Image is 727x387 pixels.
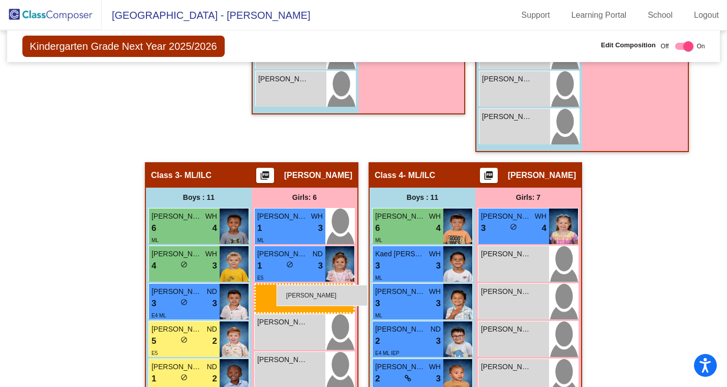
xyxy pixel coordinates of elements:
[542,222,547,235] span: 4
[284,170,352,181] span: [PERSON_NAME]
[481,249,532,259] span: [PERSON_NAME]
[179,170,211,181] span: - ML/ILC
[151,170,179,181] span: Class 3
[252,188,357,208] div: Girls: 6
[152,249,202,259] span: [PERSON_NAME] [PERSON_NAME]
[311,211,323,222] span: WH
[258,74,309,84] span: [PERSON_NAME]
[257,249,308,259] span: [PERSON_NAME]
[205,211,217,222] span: WH
[152,350,158,356] span: E5
[257,222,262,235] span: 1
[257,259,262,273] span: 1
[22,36,225,57] span: Kindergarten Grade Next Year 2025/2026
[152,313,166,318] span: E4 ML
[313,249,323,259] span: ND
[661,42,669,51] span: Off
[207,324,217,335] span: ND
[257,317,308,328] span: [PERSON_NAME]
[403,170,435,181] span: - ML/ILC
[213,222,217,235] span: 4
[436,335,441,348] span: 3
[375,286,426,297] span: [PERSON_NAME] O
[429,286,441,297] span: WH
[375,324,426,335] span: [PERSON_NAME]
[375,237,382,243] span: ML
[436,222,441,235] span: 4
[180,336,188,343] span: do_not_disturb_alt
[375,249,426,259] span: Kaed [PERSON_NAME]
[510,223,517,230] span: do_not_disturb_alt
[207,286,217,297] span: ND
[482,74,533,84] span: [PERSON_NAME]
[375,335,380,348] span: 2
[152,222,156,235] span: 6
[152,335,156,348] span: 5
[146,188,252,208] div: Boys : 11
[375,313,382,318] span: ML
[213,335,217,348] span: 2
[429,362,441,372] span: WH
[686,7,727,23] a: Logout
[152,259,156,273] span: 4
[375,222,380,235] span: 6
[152,211,202,222] span: [PERSON_NAME]
[375,275,382,281] span: ML
[180,374,188,381] span: do_not_disturb_alt
[259,170,271,185] mat-icon: picture_as_pdf
[508,170,576,181] span: [PERSON_NAME]
[601,40,656,50] span: Edit Composition
[535,211,547,222] span: WH
[102,7,310,23] span: [GEOGRAPHIC_DATA] - [PERSON_NAME]
[152,324,202,335] span: [PERSON_NAME]
[481,286,532,297] span: [PERSON_NAME]
[481,211,532,222] span: [PERSON_NAME]
[436,372,441,385] span: 3
[180,261,188,268] span: do_not_disturb_alt
[318,259,323,273] span: 3
[482,170,495,185] mat-icon: picture_as_pdf
[257,211,308,222] span: [PERSON_NAME]
[696,42,705,51] span: On
[257,237,264,243] span: ML
[480,168,498,183] button: Print Students Details
[431,324,441,335] span: ND
[375,211,426,222] span: [PERSON_NAME] [PERSON_NAME]
[640,7,681,23] a: School
[370,188,475,208] div: Boys : 11
[152,372,156,385] span: 1
[563,7,635,23] a: Learning Portal
[207,362,217,372] span: ND
[152,237,159,243] span: ML
[256,168,274,183] button: Print Students Details
[429,249,441,259] span: WH
[152,297,156,310] span: 3
[375,372,380,385] span: 2
[318,222,323,235] span: 3
[213,372,217,385] span: 2
[205,249,217,259] span: WH
[475,188,581,208] div: Girls: 7
[286,261,293,268] span: do_not_disturb_alt
[375,297,380,310] span: 3
[152,362,202,372] span: [PERSON_NAME]
[481,362,532,372] span: [PERSON_NAME]
[429,211,441,222] span: WH
[436,259,441,273] span: 3
[513,7,558,23] a: Support
[481,324,532,335] span: [PERSON_NAME]
[257,275,263,281] span: E5
[375,362,426,372] span: [PERSON_NAME]
[180,299,188,306] span: do_not_disturb_alt
[375,259,380,273] span: 3
[482,111,533,122] span: [PERSON_NAME]
[481,222,486,235] span: 3
[375,350,399,356] span: E4 ML IEP
[152,286,202,297] span: [PERSON_NAME]
[257,354,308,365] span: [PERSON_NAME]
[436,297,441,310] span: 3
[213,297,217,310] span: 3
[213,259,217,273] span: 3
[375,170,403,181] span: Class 4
